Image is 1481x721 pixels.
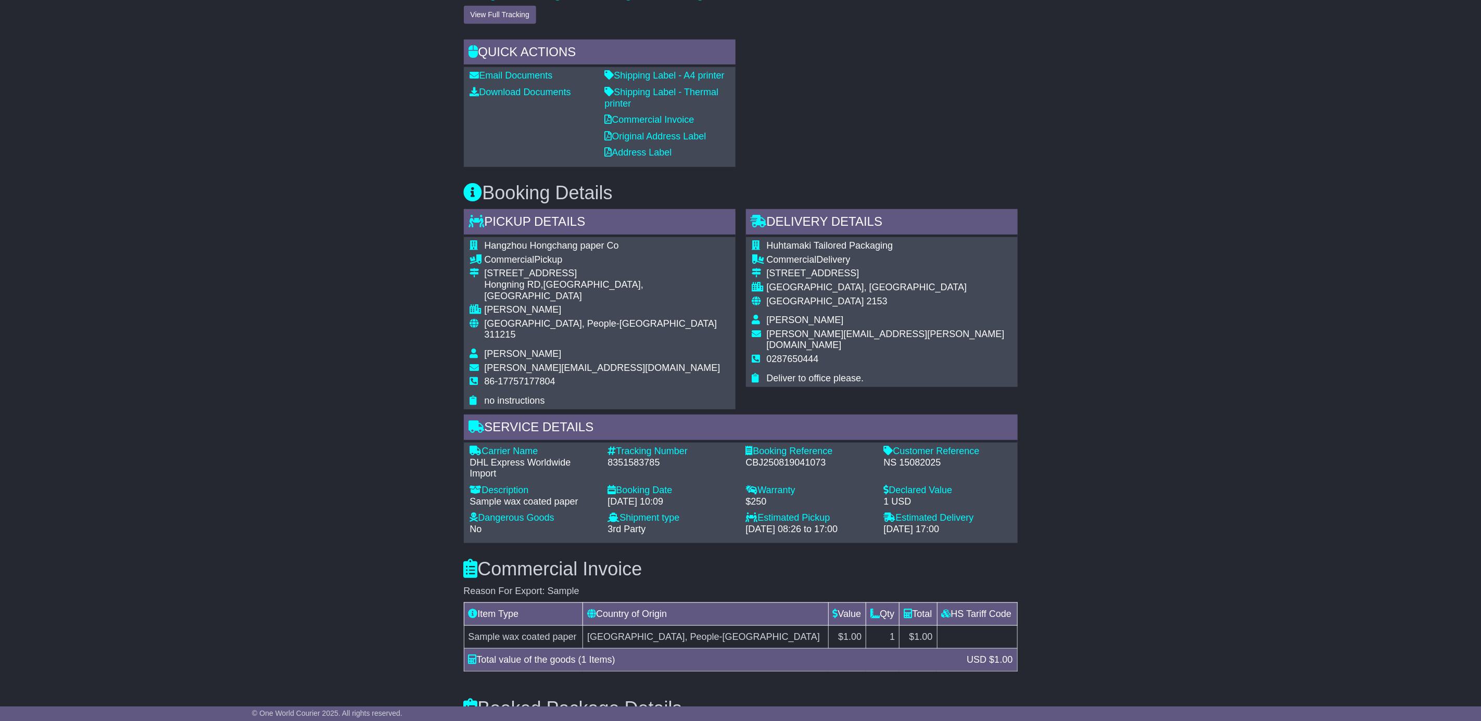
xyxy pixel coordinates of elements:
span: [GEOGRAPHIC_DATA] [767,296,864,306]
h3: Booking Details [464,183,1018,203]
div: Total value of the goods (1 Items) [463,653,962,667]
span: no instructions [485,395,545,406]
a: Original Address Label [605,131,706,141]
span: Huhtamaki Tailored Packaging [767,240,893,251]
div: Estimated Delivery [884,512,1011,524]
a: Shipping Label - Thermal printer [605,87,719,109]
div: [GEOGRAPHIC_DATA], [GEOGRAPHIC_DATA] [767,282,1011,293]
div: DHL Express Worldwide Import [470,457,598,480]
div: [PERSON_NAME] [485,304,729,316]
div: Description [470,485,598,496]
div: Carrier Name [470,446,598,457]
div: NS 15082025 [884,457,1011,469]
a: Email Documents [470,70,553,81]
div: Pickup [485,254,729,266]
td: $1.00 [828,625,866,648]
a: Address Label [605,147,672,158]
button: View Full Tracking [464,6,536,24]
div: $250 [746,496,874,508]
td: 1 [866,625,900,648]
div: Dangerous Goods [470,512,598,524]
div: Delivery Details [746,209,1018,237]
a: Shipping Label - A4 printer [605,70,725,81]
span: [PERSON_NAME] [767,315,844,325]
span: Commercial [767,254,817,265]
td: Qty [866,602,900,625]
td: HS Tariff Code [937,602,1017,625]
div: Quick Actions [464,40,736,68]
div: Tracking Number [608,446,736,457]
span: 0287650444 [767,354,819,364]
div: USD $1.00 [961,653,1018,667]
td: $1.00 [900,625,937,648]
div: Booking Reference [746,446,874,457]
span: 3rd Party [608,524,646,534]
td: Total [900,602,937,625]
div: Service Details [464,415,1018,443]
div: 8351583785 [608,457,736,469]
div: Pickup Details [464,209,736,237]
div: Delivery [767,254,1011,266]
div: CBJ250819041073 [746,457,874,469]
div: Sample wax coated paper [470,496,598,508]
span: 86-17757177804 [485,376,555,387]
span: No [470,524,482,534]
span: [PERSON_NAME][EMAIL_ADDRESS][DOMAIN_NAME] [485,363,720,373]
div: [DATE] 17:00 [884,524,1011,535]
div: Shipment type [608,512,736,524]
a: Commercial Invoice [605,114,694,125]
td: Value [828,602,866,625]
span: Commercial [485,254,535,265]
div: Reason For Export: Sample [464,586,1018,597]
span: 2153 [867,296,888,306]
div: [DATE] 08:26 to 17:00 [746,524,874,535]
div: [DATE] 10:09 [608,496,736,508]
div: Declared Value [884,485,1011,496]
span: © One World Courier 2025. All rights reserved. [252,709,402,717]
td: Item Type [464,602,583,625]
h3: Commercial Invoice [464,559,1018,580]
div: Customer Reference [884,446,1011,457]
span: [GEOGRAPHIC_DATA], People-[GEOGRAPHIC_DATA] [485,318,717,329]
h3: Booked Package Details [464,698,1018,719]
span: Hangzhou Hongchang paper Co [485,240,619,251]
td: [GEOGRAPHIC_DATA], People-[GEOGRAPHIC_DATA] [583,625,828,648]
td: Sample wax coated paper [464,625,583,648]
span: [PERSON_NAME][EMAIL_ADDRESS][PERSON_NAME][DOMAIN_NAME] [767,329,1005,351]
div: 1 USD [884,496,1011,508]
span: [PERSON_NAME] [485,349,562,359]
td: Country of Origin [583,602,828,625]
div: [STREET_ADDRESS] [485,268,729,279]
div: [STREET_ADDRESS] [767,268,1011,279]
a: Download Documents [470,87,571,97]
div: Warranty [746,485,874,496]
span: 311215 [485,329,516,340]
div: Estimated Pickup [746,512,874,524]
div: Hongning RD,[GEOGRAPHIC_DATA],[GEOGRAPHIC_DATA] [485,279,729,302]
div: Booking Date [608,485,736,496]
span: Deliver to office please. [767,373,864,383]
